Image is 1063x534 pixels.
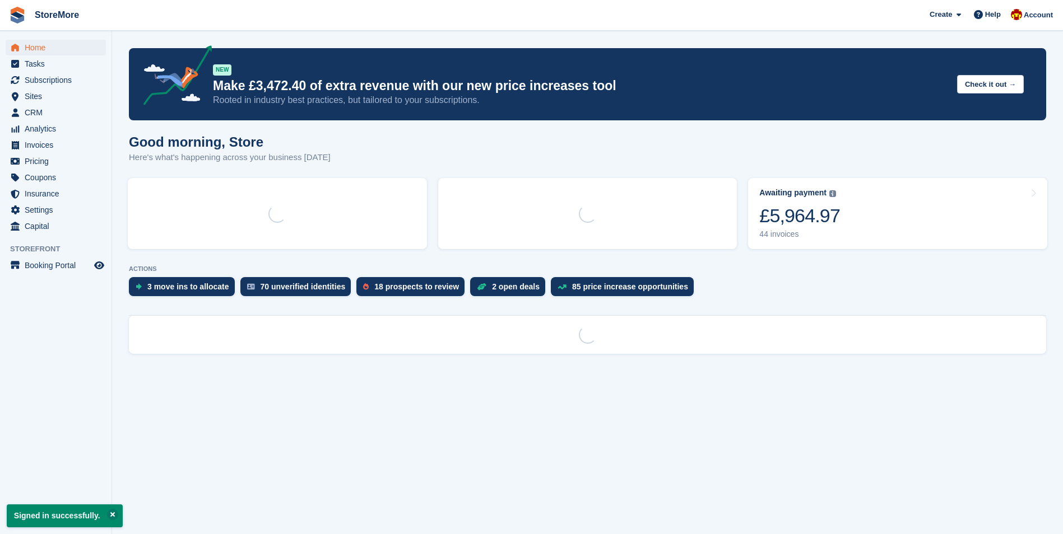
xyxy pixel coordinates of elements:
a: menu [6,137,106,153]
div: 44 invoices [759,229,840,239]
span: Subscriptions [25,72,92,88]
a: menu [6,72,106,88]
p: Rooted in industry best practices, but tailored to your subscriptions. [213,94,948,106]
div: £5,964.97 [759,204,840,227]
a: menu [6,202,106,218]
span: Pricing [25,153,92,169]
span: Analytics [25,121,92,137]
a: Awaiting payment £5,964.97 44 invoices [748,178,1047,249]
div: 85 price increase opportunities [572,282,688,291]
a: Preview store [92,259,106,272]
img: icon-info-grey-7440780725fd019a000dd9b08b2336e03edf1995a4989e88bcd33f0948082b44.svg [829,190,836,197]
a: menu [6,56,106,72]
h1: Good morning, Store [129,134,331,149]
a: 85 price increase opportunities [551,277,699,302]
img: stora-icon-8386f47178a22dfd0bd8f6a31ec36ba5ce8667c1dd55bd0f319d3a0aa187defe.svg [9,7,26,24]
span: Capital [25,218,92,234]
img: move_ins_to_allocate_icon-fdf77a2bb77ea45bf5b3d319d69a93e2d87916cf1d5bf7949dd705db3b84f3ca.svg [136,283,142,290]
a: StoreMore [30,6,83,24]
div: 2 open deals [492,282,540,291]
div: 3 move ins to allocate [147,282,229,291]
img: verify_identity-adf6edd0f0f0b5bbfe63781bf79b02c33cf7c696d77639b501bdc392416b5a36.svg [247,283,255,290]
a: menu [6,170,106,185]
span: CRM [25,105,92,120]
img: price_increase_opportunities-93ffe204e8149a01c8c9dc8f82e8f89637d9d84a8eef4429ea346261dce0b2c0.svg [558,284,567,289]
a: menu [6,218,106,234]
img: price-adjustments-announcement-icon-8257ccfd72463d97f412b2fc003d46551f7dbcb40ab6d574587a9cd5c0d94... [134,45,212,109]
a: menu [6,186,106,202]
img: deal-1b604bf984904fb50ccaf53a9ad4b4a5d6e5aea283cecdc64d6e3604feb123c2.svg [477,283,486,291]
span: Sites [25,88,92,104]
a: menu [6,257,106,273]
span: Home [25,40,92,55]
a: menu [6,105,106,120]
div: 70 unverified identities [261,282,346,291]
button: Check it out → [957,75,1024,93]
span: Settings [25,202,92,218]
a: menu [6,40,106,55]
p: Here's what's happening across your business [DATE] [129,151,331,164]
p: Signed in successfully. [7,504,123,527]
span: Tasks [25,56,92,72]
span: Create [930,9,952,20]
a: 3 move ins to allocate [129,277,240,302]
span: Insurance [25,186,92,202]
div: NEW [213,64,231,76]
img: Store More Team [1011,9,1022,20]
img: prospect-51fa495bee0391a8d652442698ab0144808aea92771e9ea1ae160a38d050c398.svg [363,283,369,290]
span: Invoices [25,137,92,153]
span: Help [985,9,1001,20]
a: 18 prospects to review [356,277,470,302]
span: Account [1024,10,1053,21]
div: 18 prospects to review [374,282,459,291]
span: Booking Portal [25,257,92,273]
a: menu [6,88,106,104]
p: ACTIONS [129,265,1046,273]
span: Coupons [25,170,92,185]
a: menu [6,121,106,137]
p: Make £3,472.40 of extra revenue with our new price increases tool [213,78,948,94]
a: 2 open deals [470,277,551,302]
a: menu [6,153,106,169]
div: Awaiting payment [759,188,827,198]
a: 70 unverified identities [240,277,357,302]
span: Storefront [10,243,112,255]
